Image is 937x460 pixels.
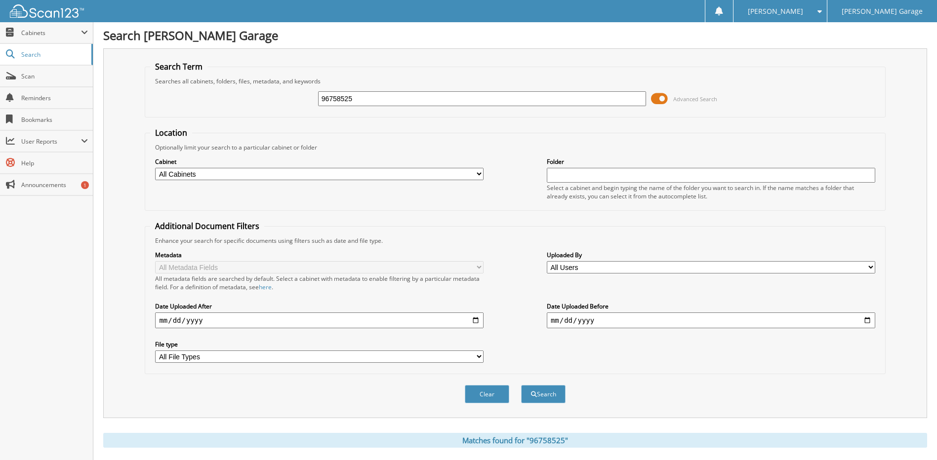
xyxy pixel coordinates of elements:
[842,8,923,14] span: [PERSON_NAME] Garage
[150,236,880,245] div: Enhance your search for specific documents using filters such as date and file type.
[155,302,484,310] label: Date Uploaded After
[81,181,89,189] div: 1
[21,115,88,124] span: Bookmarks
[259,283,272,291] a: here
[150,77,880,85] div: Searches all cabinets, folders, files, metadata, and keywords
[103,433,927,448] div: Matches found for "96758525"
[547,251,875,259] label: Uploaded By
[155,340,484,348] label: File type
[21,29,81,37] span: Cabinets
[150,221,264,231] legend: Additional Document Filters
[21,50,86,59] span: Search
[547,302,875,310] label: Date Uploaded Before
[103,27,927,43] h1: Search [PERSON_NAME] Garage
[155,312,484,328] input: start
[547,312,875,328] input: end
[150,61,207,72] legend: Search Term
[547,157,875,166] label: Folder
[521,385,566,403] button: Search
[155,251,484,259] label: Metadata
[10,4,84,18] img: scan123-logo-white.svg
[155,157,484,166] label: Cabinet
[155,274,484,291] div: All metadata fields are searched by default. Select a cabinet with metadata to enable filtering b...
[21,94,88,102] span: Reminders
[748,8,803,14] span: [PERSON_NAME]
[21,137,81,146] span: User Reports
[21,72,88,80] span: Scan
[21,181,88,189] span: Announcements
[150,143,880,152] div: Optionally limit your search to a particular cabinet or folder
[673,95,717,103] span: Advanced Search
[150,127,192,138] legend: Location
[547,184,875,200] div: Select a cabinet and begin typing the name of the folder you want to search in. If the name match...
[21,159,88,167] span: Help
[465,385,509,403] button: Clear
